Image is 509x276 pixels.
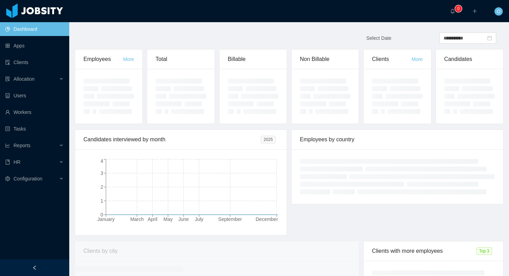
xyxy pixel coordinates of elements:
[372,241,476,261] div: Clients with more employees
[300,50,350,69] div: Non Billable
[100,170,103,176] tspan: 3
[163,216,172,222] tspan: May
[5,176,10,181] i: icon: setting
[178,216,189,222] tspan: June
[5,105,64,119] a: icon: userWorkers
[97,216,115,222] tspan: January
[14,176,42,181] span: Configuration
[472,9,477,14] i: icon: plus
[100,198,103,204] tspan: 1
[14,159,20,165] span: HR
[5,55,64,69] a: icon: auditClients
[256,216,278,222] tspan: December
[100,212,103,217] tspan: 0
[487,36,492,41] i: icon: calendar
[14,143,30,148] span: Reports
[5,77,10,81] i: icon: solution
[83,50,123,69] div: Employees
[130,216,144,222] tspan: March
[155,50,206,69] div: Total
[497,7,501,16] span: O
[5,89,64,103] a: icon: robotUsers
[195,216,203,222] tspan: July
[5,39,64,53] a: icon: appstoreApps
[100,184,103,190] tspan: 2
[5,143,10,148] i: icon: line-chart
[444,50,495,69] div: Candidates
[228,50,278,69] div: Billable
[83,130,261,149] div: Candidates interviewed by month
[5,22,64,36] a: icon: pie-chartDashboard
[261,136,276,143] span: 2025
[366,35,391,41] span: Select Date
[372,50,411,69] div: Clients
[218,216,242,222] tspan: September
[5,122,64,136] a: icon: profileTasks
[300,130,495,149] div: Employees by country
[450,9,455,14] i: icon: bell
[476,247,492,255] span: Top 3
[123,56,134,62] a: More
[148,216,157,222] tspan: April
[100,158,103,164] tspan: 4
[14,76,35,82] span: Allocation
[412,56,423,62] a: More
[5,160,10,164] i: icon: book
[455,5,462,12] sup: 0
